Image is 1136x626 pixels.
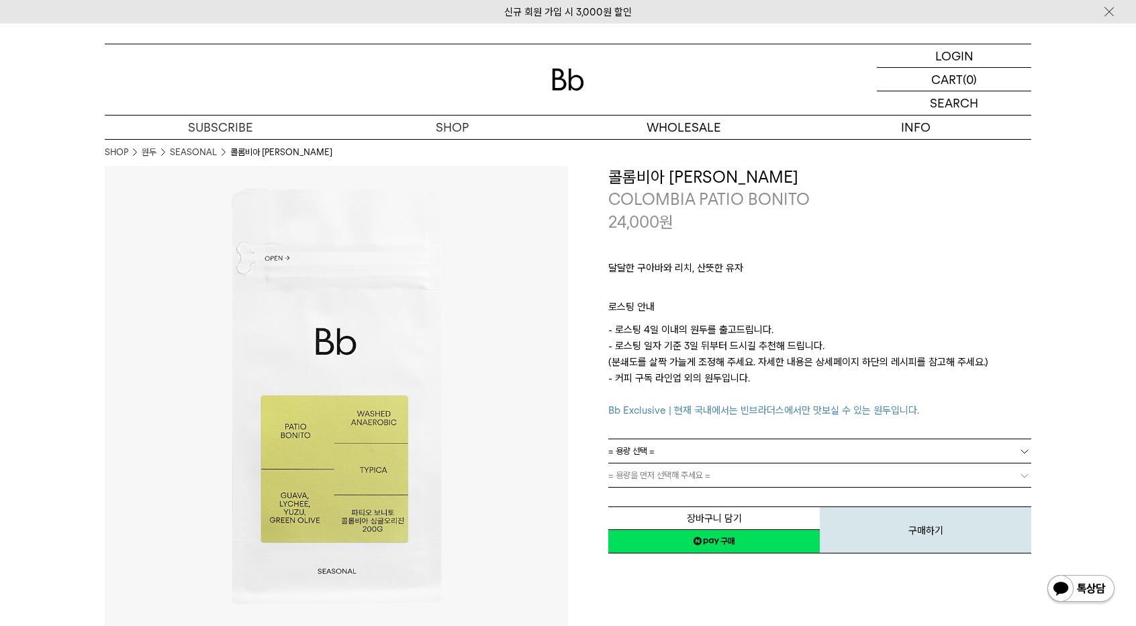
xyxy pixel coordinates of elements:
p: WHOLESALE [568,116,800,139]
p: 로스팅 안내 [608,299,1031,322]
p: INFO [800,116,1031,139]
button: 구매하기 [820,506,1031,553]
a: 새창 [608,529,820,553]
span: 원 [659,212,673,232]
li: 콜롬비아 [PERSON_NAME] [230,146,332,159]
h3: 콜롬비아 [PERSON_NAME] [608,166,1031,189]
img: 카카오톡 채널 1:1 채팅 버튼 [1046,574,1116,606]
a: 원두 [142,146,156,159]
a: SEASONAL [170,146,217,159]
a: CART (0) [877,68,1031,91]
span: = 용량을 먼저 선택해 주세요 = [608,463,710,487]
p: COLOMBIA PATIO BONITO [608,188,1031,211]
button: 장바구니 담기 [608,506,820,530]
a: SHOP [336,116,568,139]
span: Bb Exclusive | 현재 국내에서는 빈브라더스에서만 맛보실 수 있는 원두입니다. [608,404,919,416]
p: 달달한 구아바와 리치, 산뜻한 유자 [608,260,1031,283]
a: LOGIN [877,44,1031,68]
a: 신규 회원 가입 시 3,000원 할인 [504,6,632,18]
p: - 로스팅 4일 이내의 원두를 출고드립니다. - 로스팅 일자 기준 3일 뒤부터 드시길 추천해 드립니다. (분쇄도를 살짝 가늘게 조정해 주세요. 자세한 내용은 상세페이지 하단의... [608,322,1031,418]
img: 로고 [552,69,584,91]
a: SHOP [105,146,128,159]
p: LOGIN [935,44,974,67]
a: SUBSCRIBE [105,116,336,139]
p: CART [931,68,963,91]
p: 24,000 [608,211,673,234]
p: SEARCH [930,91,978,115]
span: = 용량 선택 = [608,439,655,463]
p: (0) [963,68,977,91]
p: ㅤ [608,283,1031,299]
